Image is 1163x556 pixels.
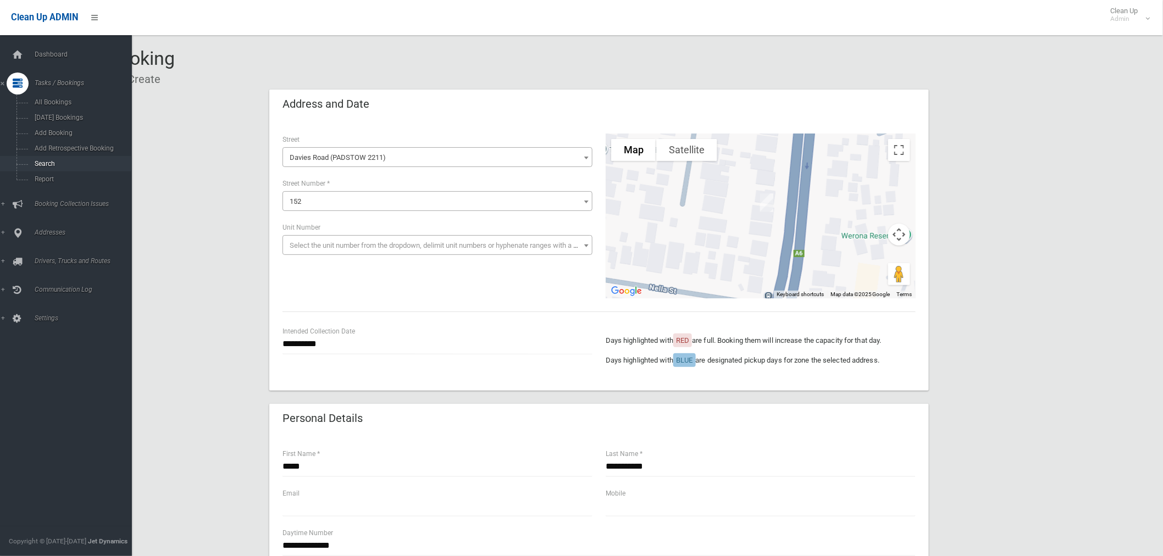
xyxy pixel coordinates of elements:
header: Address and Date [269,93,383,115]
span: BLUE [676,356,693,364]
span: Tasks / Bookings [31,79,141,87]
span: Search [31,160,132,168]
div: 152 Davies Road, PADSTOW NSW 2211 [756,189,778,216]
span: Dashboard [31,51,141,58]
span: Copyright © [DATE]-[DATE] [9,537,86,545]
strong: Jet Dynamics [88,537,128,545]
span: Select the unit number from the dropdown, delimit unit numbers or hyphenate ranges with a comma [290,241,597,249]
span: 152 [283,191,592,211]
span: Drivers, Trucks and Routes [31,257,141,265]
button: Show street map [611,139,656,161]
button: Keyboard shortcuts [777,291,824,298]
span: 152 [290,197,301,205]
span: Map data ©2025 Google [830,291,890,297]
button: Show satellite imagery [656,139,717,161]
button: Map camera controls [888,224,910,246]
p: Days highlighted with are designated pickup days for zone the selected address. [606,354,916,367]
a: Terms (opens in new tab) [897,291,912,297]
span: [DATE] Bookings [31,114,132,121]
a: Open this area in Google Maps (opens a new window) [608,284,645,298]
header: Personal Details [269,408,376,429]
li: Create [120,69,160,90]
span: Davies Road (PADSTOW 2211) [285,150,590,165]
img: Google [608,284,645,298]
button: Drag Pegman onto the map to open Street View [888,263,910,285]
span: Add Retrospective Booking [31,144,132,152]
span: Settings [31,314,141,322]
span: Communication Log [31,286,141,293]
p: Days highlighted with are full. Booking them will increase the capacity for that day. [606,334,916,347]
span: All Bookings [31,98,132,106]
small: Admin [1111,15,1138,23]
span: 152 [285,194,590,209]
span: Report [31,175,132,183]
span: Davies Road (PADSTOW 2211) [283,147,592,167]
span: Clean Up ADMIN [11,12,78,23]
span: Clean Up [1105,7,1149,23]
button: Toggle fullscreen view [888,139,910,161]
span: RED [676,336,689,344]
span: Addresses [31,229,141,236]
span: Booking Collection Issues [31,200,141,208]
span: Add Booking [31,129,132,137]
